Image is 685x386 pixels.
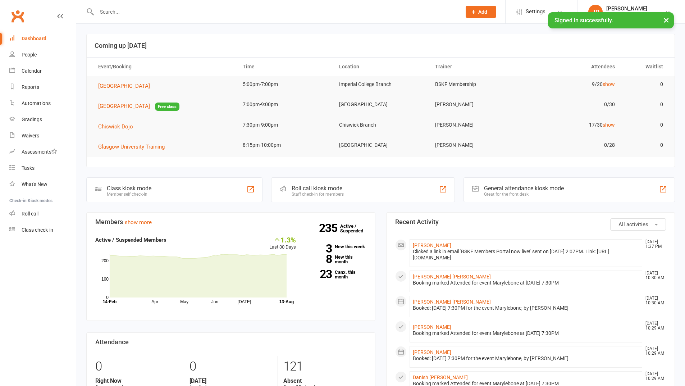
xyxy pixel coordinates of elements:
div: Reports [22,84,39,90]
td: BSKF Membership [429,76,525,93]
button: [GEOGRAPHIC_DATA]Free class [98,102,179,111]
div: Dashboard [22,36,46,41]
a: Assessments [9,144,76,160]
a: Reports [9,79,76,95]
div: Booking marked Attended for event Marylebone at [DATE] 7:30PM [413,280,639,286]
th: Trainer [429,58,525,76]
th: Location [333,58,429,76]
span: Glasgow University Training [98,144,165,150]
td: 5:00pm-7:00pm [236,76,333,93]
div: What's New [22,181,47,187]
div: Class check-in [22,227,53,233]
div: Booking marked Attended for event Marylebone at [DATE] 7:30PM [413,330,639,336]
button: × [660,12,673,28]
a: Roll call [9,206,76,222]
div: Automations [22,100,51,106]
td: [GEOGRAPHIC_DATA] [333,137,429,154]
a: 235Active / Suspended [340,218,372,239]
a: Calendar [9,63,76,79]
div: 121 [283,356,366,377]
h3: Members [95,218,366,226]
time: [DATE] 10:29 AM [642,372,666,381]
div: Booked: [DATE] 7:30PM for the event Marylebone, by [PERSON_NAME] [413,355,639,362]
div: Class kiosk mode [107,185,151,192]
strong: [DATE] [189,377,272,384]
span: Chiswick Dojo [98,123,133,130]
div: People [22,52,37,58]
span: Add [478,9,487,15]
td: 7:30pm-9:00pm [236,117,333,133]
span: [GEOGRAPHIC_DATA] [98,103,150,109]
div: Waivers [22,133,39,138]
time: [DATE] 10:29 AM [642,321,666,331]
a: Class kiosk mode [9,222,76,238]
time: [DATE] 1:37 PM [642,240,666,249]
span: Free class [155,103,179,111]
a: [PERSON_NAME] [413,242,451,248]
a: Tasks [9,160,76,176]
strong: Right Now [95,377,178,384]
h3: Coming up [DATE] [95,42,667,49]
td: 0 [621,117,670,133]
td: 7:00pm-9:00pm [236,96,333,113]
a: 23Canx. this month [307,270,366,279]
th: Time [236,58,333,76]
a: [PERSON_NAME] [413,324,451,330]
th: Event/Booking [92,58,236,76]
span: [GEOGRAPHIC_DATA] [98,83,150,89]
input: Search... [95,7,456,17]
div: Tasks [22,165,35,171]
strong: Absent [283,377,366,384]
div: Booked: [DATE] 7:30PM for the event Marylebone, by [PERSON_NAME] [413,305,639,311]
a: [PERSON_NAME] [413,349,451,355]
strong: 235 [319,223,340,233]
td: Chiswick Branch [333,117,429,133]
div: [PERSON_NAME] [606,5,647,12]
a: People [9,47,76,63]
div: Roll call [22,211,38,217]
a: [PERSON_NAME] [PERSON_NAME] [413,299,491,305]
a: What's New [9,176,76,192]
td: 0 [621,137,670,154]
th: Waitlist [621,58,670,76]
div: Member self check-in [107,192,151,197]
button: [GEOGRAPHIC_DATA] [98,82,155,90]
div: General attendance kiosk mode [484,185,564,192]
a: show more [125,219,152,226]
a: Automations [9,95,76,112]
td: 0 [621,96,670,113]
button: All activities [610,218,666,231]
button: Chiswick Dojo [98,122,138,131]
div: 0 [189,356,272,377]
time: [DATE] 10:30 AM [642,271,666,280]
strong: Active / Suspended Members [95,237,166,243]
div: Last 30 Days [269,236,296,251]
div: Great for the front desk [484,192,564,197]
div: Clicked a link in email 'BSKF Members Portal now live!' sent on [DATE] 2:07PM. Link: [URL][DOMAIN... [413,249,639,261]
th: Attendees [525,58,621,76]
a: show [603,122,615,128]
td: 0/28 [525,137,621,154]
button: Add [466,6,496,18]
td: [PERSON_NAME] [429,96,525,113]
h3: Attendance [95,339,366,346]
strong: 8 [307,254,332,264]
a: Clubworx [9,7,27,25]
a: show [603,81,615,87]
div: 0 [95,356,178,377]
div: JP [588,5,603,19]
td: Imperial College Branch [333,76,429,93]
strong: 3 [307,243,332,254]
td: 17/30 [525,117,621,133]
button: Glasgow University Training [98,142,170,151]
td: [GEOGRAPHIC_DATA] [333,96,429,113]
td: [PERSON_NAME] [429,117,525,133]
div: Gradings [22,117,42,122]
td: 0 [621,76,670,93]
a: 3New this week [307,244,366,249]
td: 0/30 [525,96,621,113]
div: Calendar [22,68,42,74]
div: BSKF [606,12,647,18]
td: [PERSON_NAME] [429,137,525,154]
a: Dashboard [9,31,76,47]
